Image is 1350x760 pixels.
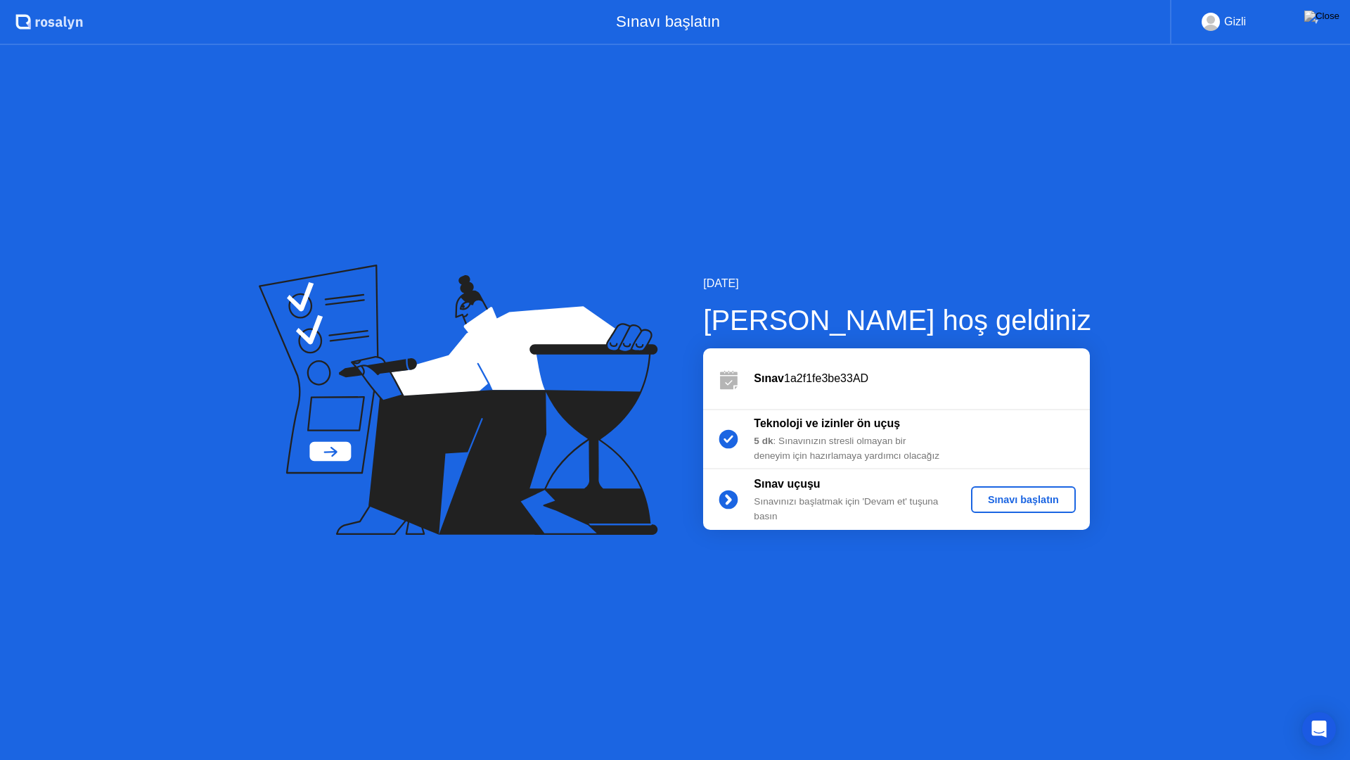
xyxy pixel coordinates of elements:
div: 1a2f1fe3be33AD [754,370,1090,387]
div: Sınavı başlatın [977,494,1070,505]
div: Sınavınızı başlatmak için 'Devam et' tuşuna basın [754,495,956,524]
div: [PERSON_NAME] hoş geldiniz [703,299,1091,341]
button: Sınavı başlatın [971,486,1076,513]
b: 5 dk [754,436,773,446]
b: Sınav uçuşu [754,478,820,490]
img: Close [1304,11,1339,22]
div: : Sınavınızın stresli olmayan bir deneyim için hazırlamaya yardımcı olacağız [754,434,956,463]
div: Open Intercom Messenger [1302,712,1336,746]
div: [DATE] [703,275,1091,292]
b: Sınav [754,372,784,384]
div: Gizli [1224,13,1246,31]
b: Teknoloji ve izinler ön uçuş [754,417,900,429]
